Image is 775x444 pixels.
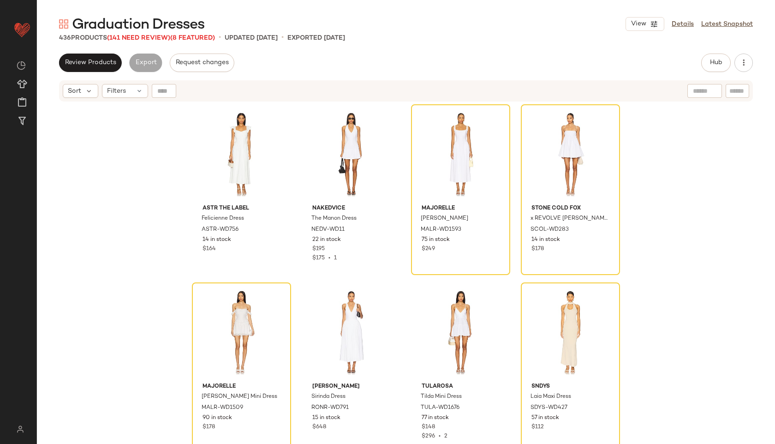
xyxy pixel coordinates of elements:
[287,33,345,43] p: Exported [DATE]
[422,245,435,253] span: $249
[421,393,462,401] span: Tilda Mini Dress
[59,19,68,29] img: svg%3e
[312,383,390,391] span: [PERSON_NAME]
[524,108,617,201] img: SCOL-WD283_V1.jpg
[311,404,349,412] span: RONR-WD791
[531,393,571,401] span: Laia Maxi Dress
[281,32,284,43] span: •
[531,204,609,213] span: Stone Cold Fox
[524,286,617,379] img: SDYS-WD427_V1.jpg
[422,236,450,244] span: 75 in stock
[202,226,238,234] span: ASTR-WD756
[59,33,215,43] div: Products
[531,414,559,422] span: 57 in stock
[305,108,398,201] img: NEDV-WD11_V1.jpg
[709,59,722,66] span: Hub
[202,393,277,401] span: [PERSON_NAME] Mini Dress
[312,236,341,244] span: 22 in stock
[170,54,234,72] button: Request changes
[195,286,288,379] img: MALR-WD1509_V1.jpg
[312,245,325,253] span: $195
[626,17,664,31] button: View
[13,20,31,39] img: heart_red.DM2ytmEG.svg
[701,54,731,72] button: Hub
[422,433,435,439] span: $296
[65,59,116,66] span: Review Products
[421,226,461,234] span: MALR-WD1593
[203,383,280,391] span: MAJORELLE
[311,226,345,234] span: NEDV-WD11
[631,20,646,28] span: View
[195,108,288,201] img: ASTR-WD756_V1.jpg
[107,35,170,42] span: (141 Need Review)
[421,404,459,412] span: TULA-WD1676
[444,433,447,439] span: 2
[312,204,390,213] span: Nakedvice
[312,414,340,422] span: 15 in stock
[311,215,357,223] span: The Manon Dress
[531,423,544,432] span: $112
[422,383,500,391] span: Tularosa
[422,423,435,432] span: $148
[531,404,567,412] span: SDYS-WD427
[414,108,507,201] img: MALR-WD1593_V1.jpg
[59,35,71,42] span: 436
[531,245,544,253] span: $178
[305,286,398,379] img: RONR-WD791_V1.jpg
[202,215,244,223] span: Felicienne Dress
[531,236,560,244] span: 14 in stock
[701,19,753,29] a: Latest Snapshot
[421,215,468,223] span: [PERSON_NAME]
[414,286,507,379] img: TULA-WD1676_V1.jpg
[422,414,449,422] span: 77 in stock
[107,86,126,96] span: Filters
[325,255,334,261] span: •
[203,236,231,244] span: 14 in stock
[203,423,215,432] span: $178
[202,404,243,412] span: MALR-WD1509
[68,86,81,96] span: Sort
[203,245,216,253] span: $164
[312,423,326,432] span: $648
[203,414,232,422] span: 90 in stock
[311,393,346,401] span: Sirinda Dress
[225,33,278,43] p: updated [DATE]
[170,35,215,42] span: (8 Featured)
[11,426,29,433] img: svg%3e
[175,59,229,66] span: Request changes
[672,19,694,29] a: Details
[203,204,280,213] span: ASTR the Label
[17,61,26,70] img: svg%3e
[531,383,609,391] span: SNDYS
[531,215,608,223] span: x REVOLVE [PERSON_NAME] Mini Dress
[312,255,325,261] span: $175
[59,54,122,72] button: Review Products
[531,226,569,234] span: SCOL-WD283
[219,32,221,43] span: •
[422,204,500,213] span: MAJORELLE
[334,255,337,261] span: 1
[72,16,204,34] span: Graduation Dresses
[435,433,444,439] span: •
